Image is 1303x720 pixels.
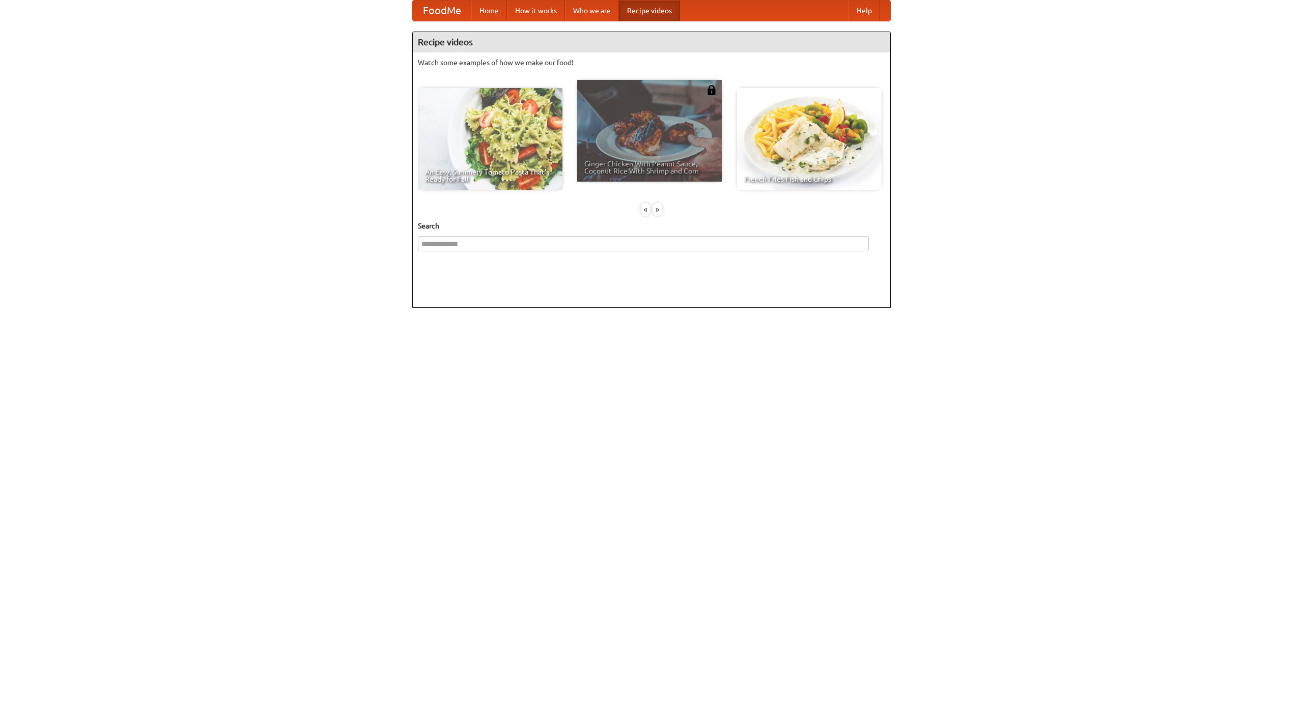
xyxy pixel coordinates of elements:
[737,88,882,190] a: French Fries Fish and Chips
[425,168,555,183] span: An Easy, Summery Tomato Pasta That's Ready for Fall
[565,1,619,21] a: Who we are
[706,85,717,95] img: 483408.png
[418,57,885,68] p: Watch some examples of how we make our food!
[848,1,880,21] a: Help
[418,221,885,231] h5: Search
[413,1,471,21] a: FoodMe
[744,176,874,183] span: French Fries Fish and Chips
[641,203,650,216] div: «
[653,203,662,216] div: »
[507,1,565,21] a: How it works
[418,88,562,190] a: An Easy, Summery Tomato Pasta That's Ready for Fall
[619,1,680,21] a: Recipe videos
[413,32,890,52] h4: Recipe videos
[471,1,507,21] a: Home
